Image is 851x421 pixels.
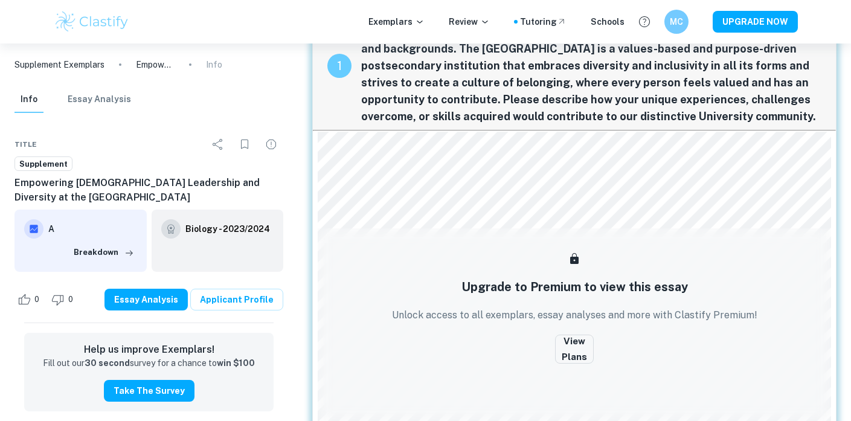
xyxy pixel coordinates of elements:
[634,11,655,32] button: Help and Feedback
[71,243,137,262] button: Breakdown
[217,358,255,368] strong: win $100
[392,308,757,323] p: Unlock access to all exemplars, essay analyses and more with Clastify Premium!
[14,156,72,172] a: Supplement
[206,132,230,156] div: Share
[520,15,567,28] a: Tutoring
[28,294,46,306] span: 0
[461,278,688,296] h5: Upgrade to Premium to view this essay
[327,54,352,78] div: recipe
[14,290,46,309] div: Like
[664,10,689,34] button: MC
[233,132,257,156] div: Bookmark
[449,15,490,28] p: Review
[68,86,131,113] button: Essay Analysis
[669,15,683,28] h6: MC
[713,11,798,33] button: UPGRADE NOW
[361,7,821,125] span: Located within one of the most dynamic cities in the world, the [GEOGRAPHIC_DATA] is a distinctiv...
[104,289,188,310] button: Essay Analysis
[14,58,104,71] a: Supplement Exemplars
[104,380,194,402] button: Take the Survey
[15,158,72,170] span: Supplement
[14,86,43,113] button: Info
[48,290,80,309] div: Dislike
[591,15,625,28] a: Schools
[259,132,283,156] div: Report issue
[185,219,270,239] a: Biology - 2023/2024
[136,58,175,71] p: Empowering [DEMOGRAPHIC_DATA] Leadership and Diversity at the [GEOGRAPHIC_DATA]
[555,335,594,364] button: View Plans
[43,357,255,370] p: Fill out our survey for a chance to
[14,139,37,150] span: Title
[368,15,425,28] p: Exemplars
[62,294,80,306] span: 0
[48,222,137,236] h6: A
[85,358,130,368] strong: 30 second
[190,289,283,310] a: Applicant Profile
[185,222,270,236] h6: Biology - 2023/2024
[206,58,222,71] p: Info
[14,176,283,205] h6: Empowering [DEMOGRAPHIC_DATA] Leadership and Diversity at the [GEOGRAPHIC_DATA]
[54,10,130,34] img: Clastify logo
[34,342,264,357] h6: Help us improve Exemplars!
